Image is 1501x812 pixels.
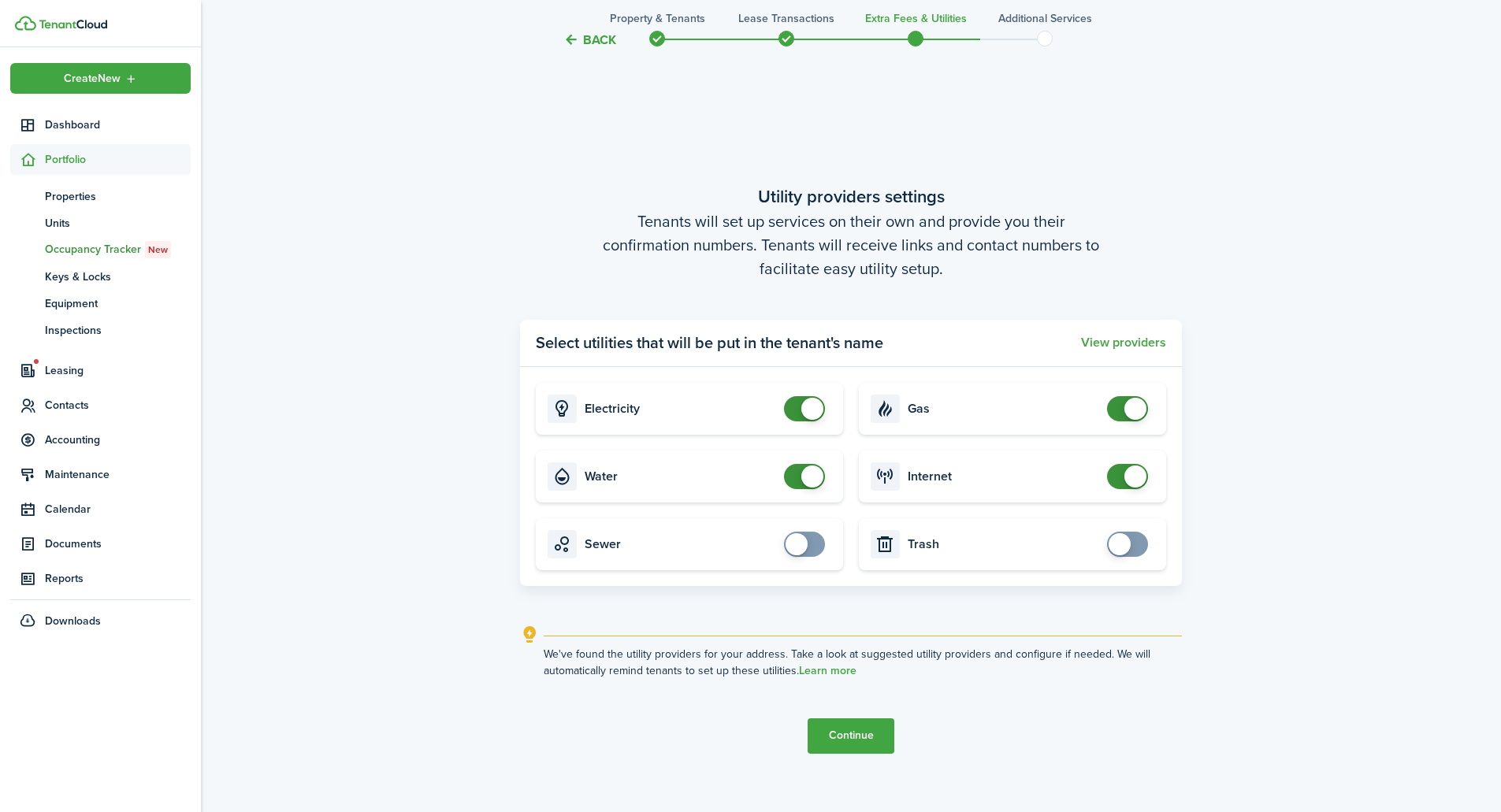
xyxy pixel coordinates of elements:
h3: Lease Transactions [738,10,834,27]
a: Learn more [799,665,856,677]
span: Downloads [45,613,101,629]
span: Units [45,215,191,232]
h3: Property & Tenants [610,10,705,27]
a: Inspections [10,317,191,343]
wizard-step-header-description: Tenants will set up services on their own and provide you their confirmation numbers. Tenants wil... [520,209,1182,280]
a: Units [10,209,191,236]
span: Contacts [45,397,191,413]
card-title: Sewer [585,537,776,551]
span: Documents [45,536,191,552]
card-title: Internet [908,469,1099,484]
img: TenantCloud [15,16,36,31]
h3: Additional Services [998,10,1092,27]
span: Create New [64,73,121,84]
card-title: Trash [908,537,1099,551]
span: Equipment [45,295,191,312]
button: Back [563,32,616,48]
button: View providers [1081,336,1166,350]
span: Inspections [45,322,191,339]
a: Equipment [10,290,191,317]
span: Calendar [45,501,191,517]
span: Occupancy Tracker [45,241,191,258]
img: TenantCloud [39,20,107,29]
explanation-description: We've found the utility providers for your address. Take a look at suggested utility providers an... [544,646,1182,679]
span: Accounting [45,432,191,448]
span: New [148,243,168,257]
span: Keys & Locks [45,269,191,285]
a: Keys & Locks [10,263,191,290]
panel-main-title: Select utilities that will be put in the tenant's name [536,331,883,354]
span: Leasing [45,362,191,379]
button: Open menu [10,63,191,94]
h3: Extra fees & Utilities [865,10,967,27]
card-title: Water [585,469,776,484]
a: Dashboard [10,109,191,140]
a: Occupancy TrackerNew [10,236,191,263]
a: Properties [10,183,191,209]
i: outline [520,625,540,644]
span: Reports [45,570,191,587]
span: Properties [45,188,191,205]
button: Continue [808,718,894,754]
wizard-step-header-title: Utility providers settings [520,184,1182,209]
span: Dashboard [45,117,191,133]
card-title: Gas [908,402,1099,416]
span: Portfolio [45,151,191,168]
span: Maintenance [45,466,191,483]
card-title: Electricity [585,402,776,416]
a: Reports [10,563,191,594]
